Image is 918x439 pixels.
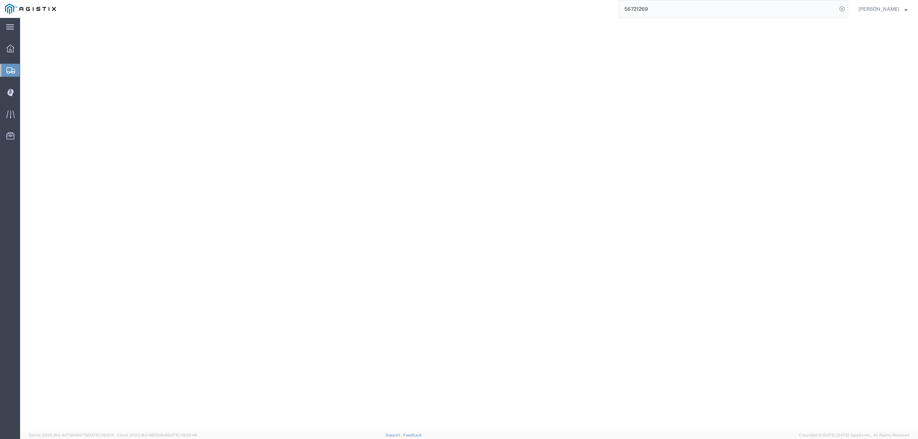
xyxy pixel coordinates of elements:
img: logo [5,4,56,14]
span: [DATE] 09:51:11 [87,433,114,437]
span: Lorretta Ayala [858,5,899,13]
a: Support [385,433,403,437]
button: [PERSON_NAME] [858,5,908,13]
span: Client: 2025.18.0-9839db4 [117,433,197,437]
a: Feedback [403,433,422,437]
span: Copyright © [DATE]-[DATE] Agistix Inc., All Rights Reserved [799,432,909,438]
span: Server: 2025.18.0-dd719145275 [29,433,114,437]
iframe: FS Legacy Container [20,18,918,431]
input: Search for shipment number, reference number [619,0,837,18]
span: [DATE] 09:32:48 [167,433,197,437]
